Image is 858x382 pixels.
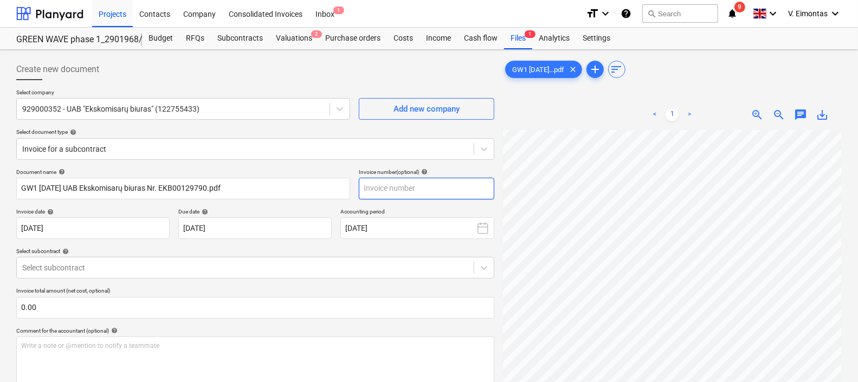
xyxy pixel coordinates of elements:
button: [DATE] [340,217,494,239]
p: Accounting period [340,208,494,217]
a: Settings [576,28,617,49]
div: Comment for the accountant (optional) [16,327,494,334]
a: Next page [683,108,696,121]
span: help [419,169,428,175]
input: Invoice date not specified [16,217,170,239]
i: keyboard_arrow_down [599,7,612,20]
a: Page 1 is your current page [666,108,679,121]
div: Invoice date [16,208,170,215]
span: chat [794,108,807,121]
a: Files1 [504,28,532,49]
span: V. Eimontas [788,9,828,18]
span: save_alt [816,108,829,121]
p: Invoice total amount (net cost, optional) [16,287,494,296]
a: RFQs [179,28,211,49]
div: Invoice number (optional) [359,169,494,176]
div: GW1 [DATE]...pdf [505,61,582,78]
button: Search [642,4,718,23]
button: Add new company [359,98,494,120]
span: 1 [333,7,344,14]
span: 2 [311,30,322,38]
span: sort [610,63,623,76]
input: Document name [16,178,350,199]
span: help [56,169,65,175]
span: zoom_out [772,108,785,121]
iframe: Chat Widget [804,330,858,382]
span: GW1 [DATE]...pdf [506,66,571,74]
span: help [199,209,208,215]
div: Files [504,28,532,49]
i: format_size [586,7,599,20]
div: Select subcontract [16,248,494,255]
i: keyboard_arrow_down [829,7,842,20]
input: Invoice number [359,178,494,199]
span: zoom_in [751,108,764,121]
a: Income [420,28,457,49]
span: 9 [734,2,745,12]
input: Due date not specified [178,217,332,239]
span: help [109,327,118,334]
i: notifications [727,7,738,20]
a: Purchase orders [319,28,387,49]
input: Invoice total amount (net cost, optional) [16,297,494,319]
a: Budget [142,28,179,49]
div: GREEN WAVE phase 1_2901968/2901969/2901972 [16,34,129,46]
i: Knowledge base [621,7,631,20]
div: Due date [178,208,332,215]
span: Create new document [16,63,99,76]
span: 1 [525,30,536,38]
span: add [589,63,602,76]
span: help [60,248,69,255]
div: Valuations [269,28,319,49]
span: clear [566,63,579,76]
a: Previous page [648,108,661,121]
a: Analytics [532,28,576,49]
a: Costs [387,28,420,49]
a: Cash flow [457,28,504,49]
div: Add new company [393,102,460,116]
div: Document name [16,169,350,176]
a: Subcontracts [211,28,269,49]
span: help [68,129,76,135]
i: keyboard_arrow_down [766,7,779,20]
span: help [45,209,54,215]
div: Select document type [16,128,494,135]
a: Valuations2 [269,28,319,49]
span: search [647,9,656,18]
p: Select company [16,89,350,98]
